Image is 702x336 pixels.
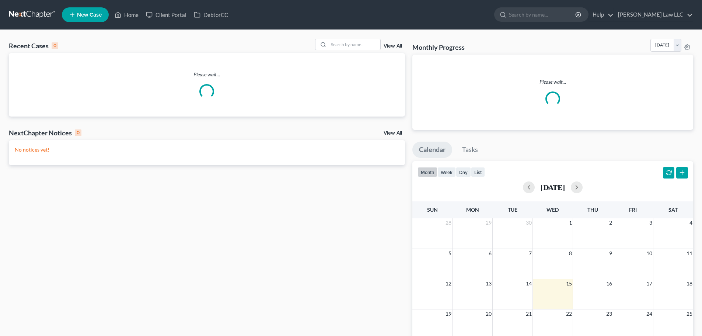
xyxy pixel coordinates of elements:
span: 25 [686,309,693,318]
a: Help [589,8,614,21]
div: 0 [75,129,81,136]
span: 24 [646,309,653,318]
input: Search by name... [509,8,576,21]
span: Wed [546,207,559,213]
span: 6 [488,249,492,258]
button: day [456,167,471,177]
span: Mon [466,207,479,213]
div: NextChapter Notices [9,128,81,137]
span: 2 [608,218,613,227]
a: Home [111,8,142,21]
button: list [471,167,485,177]
span: 19 [445,309,452,318]
span: 9 [608,249,613,258]
span: 8 [568,249,573,258]
span: 29 [485,218,492,227]
span: 5 [448,249,452,258]
button: month [418,167,437,177]
span: 30 [525,218,532,227]
span: 4 [689,218,693,227]
span: 13 [485,279,492,288]
h3: Monthly Progress [412,43,465,52]
span: Thu [587,207,598,213]
a: Client Portal [142,8,190,21]
span: 10 [646,249,653,258]
div: Recent Cases [9,41,58,50]
span: 12 [445,279,452,288]
span: Sat [668,207,678,213]
span: 21 [525,309,532,318]
input: Search by name... [329,39,380,50]
span: Fri [629,207,637,213]
span: 17 [646,279,653,288]
p: No notices yet! [15,146,399,153]
button: week [437,167,456,177]
a: View All [384,44,402,49]
span: 20 [485,309,492,318]
div: 0 [52,42,58,49]
a: Tasks [455,142,485,158]
span: 7 [528,249,532,258]
span: 11 [686,249,693,258]
p: Please wait... [9,71,405,78]
span: Sun [427,207,438,213]
span: 23 [605,309,613,318]
span: 28 [445,218,452,227]
span: 14 [525,279,532,288]
span: 15 [565,279,573,288]
span: 16 [605,279,613,288]
span: Tue [508,207,517,213]
a: [PERSON_NAME] Law LLC [614,8,693,21]
a: DebtorCC [190,8,232,21]
p: Please wait... [418,78,687,86]
span: 22 [565,309,573,318]
span: 18 [686,279,693,288]
a: Calendar [412,142,452,158]
span: 3 [649,218,653,227]
span: 1 [568,218,573,227]
a: View All [384,131,402,136]
h2: [DATE] [541,183,565,191]
span: New Case [77,12,102,18]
